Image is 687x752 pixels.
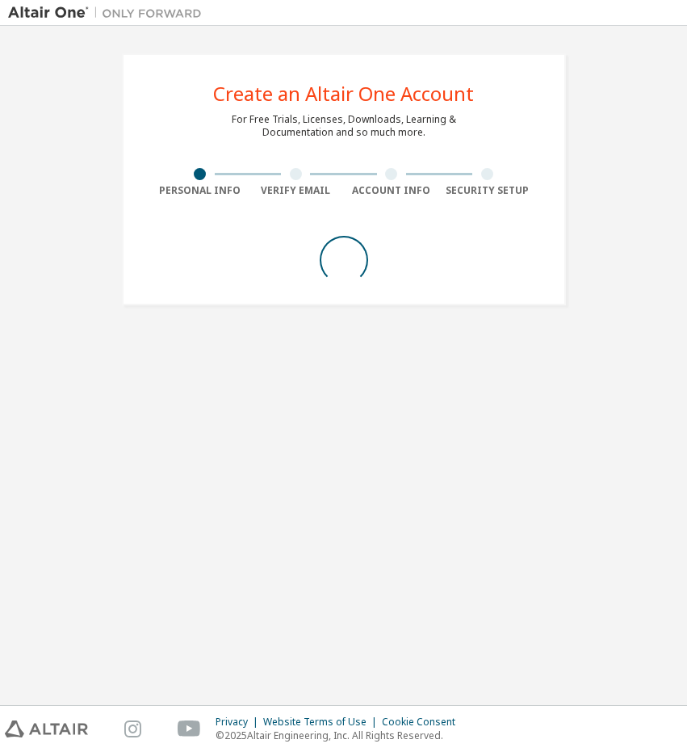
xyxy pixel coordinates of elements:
div: Personal Info [153,184,249,197]
p: © 2025 Altair Engineering, Inc. All Rights Reserved. [216,729,465,742]
div: Privacy [216,716,263,729]
div: Create an Altair One Account [213,84,474,103]
img: Altair One [8,5,210,21]
div: For Free Trials, Licenses, Downloads, Learning & Documentation and so much more. [232,113,456,139]
img: youtube.svg [178,720,201,737]
div: Website Terms of Use [263,716,382,729]
div: Cookie Consent [382,716,465,729]
img: altair_logo.svg [5,720,88,737]
div: Verify Email [248,184,344,197]
img: instagram.svg [124,720,141,737]
div: Account Info [344,184,440,197]
div: Security Setup [439,184,535,197]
